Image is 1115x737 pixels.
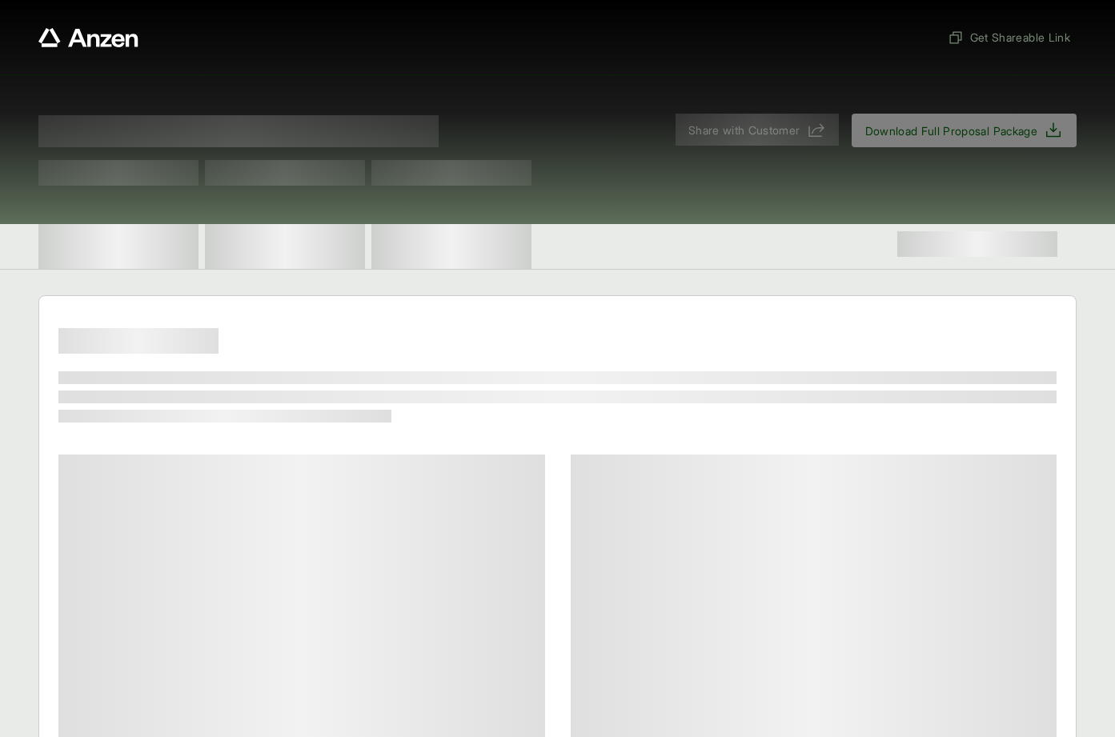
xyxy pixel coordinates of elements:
span: Test [205,160,365,186]
span: Test [371,160,531,186]
a: Anzen website [38,28,138,47]
button: Get Shareable Link [941,22,1077,52]
span: Get Shareable Link [948,29,1070,46]
span: Test [38,160,199,186]
span: Share with Customer [688,122,800,138]
span: Proposal for [38,115,439,147]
